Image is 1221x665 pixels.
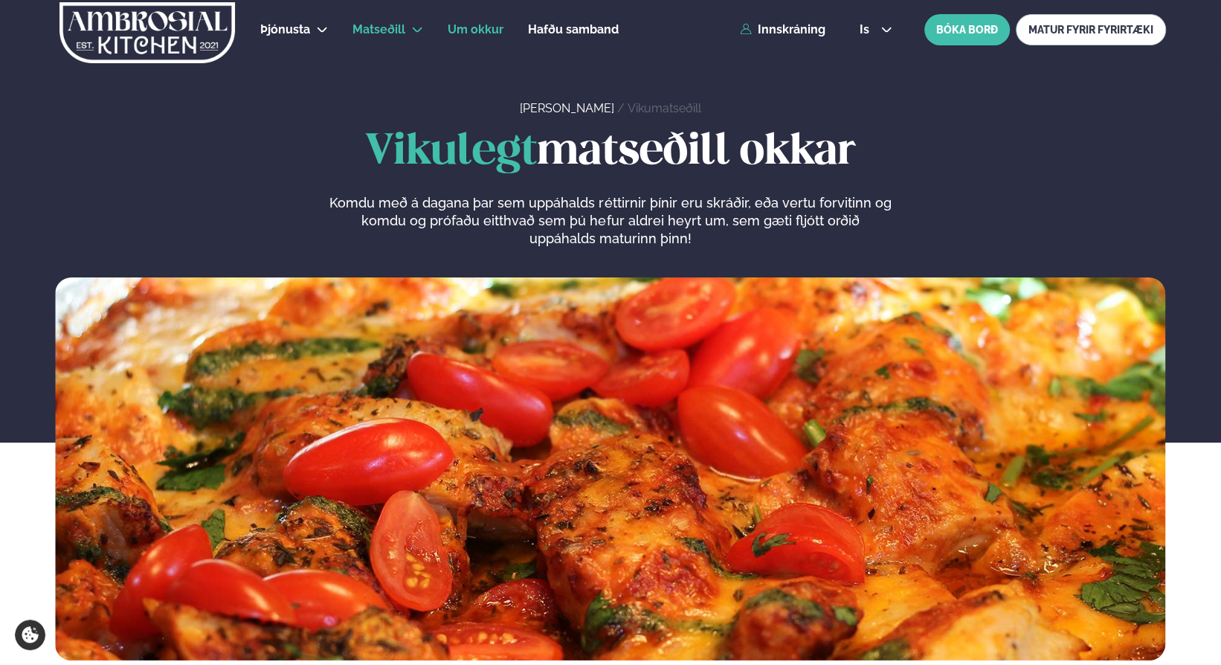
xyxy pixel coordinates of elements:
[528,21,619,39] a: Hafðu samband
[329,194,892,248] p: Komdu með á dagana þar sem uppáhalds réttirnir þínir eru skráðir, eða vertu forvitinn og komdu og...
[924,14,1010,45] button: BÓKA BORÐ
[352,22,405,36] span: Matseðill
[59,2,236,63] img: logo
[740,23,825,36] a: Innskráning
[1016,14,1166,45] a: MATUR FYRIR FYRIRTÆKI
[520,101,614,115] a: [PERSON_NAME]
[528,22,619,36] span: Hafðu samband
[628,101,701,115] a: Vikumatseðill
[365,132,537,173] span: Vikulegt
[448,22,503,36] span: Um okkur
[55,129,1165,176] h1: matseðill okkar
[260,21,310,39] a: Þjónusta
[617,101,628,115] span: /
[860,24,874,36] span: is
[448,21,503,39] a: Um okkur
[848,24,903,36] button: is
[55,277,1165,661] img: image alt
[352,21,405,39] a: Matseðill
[260,22,310,36] span: Þjónusta
[15,620,45,650] a: Cookie settings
